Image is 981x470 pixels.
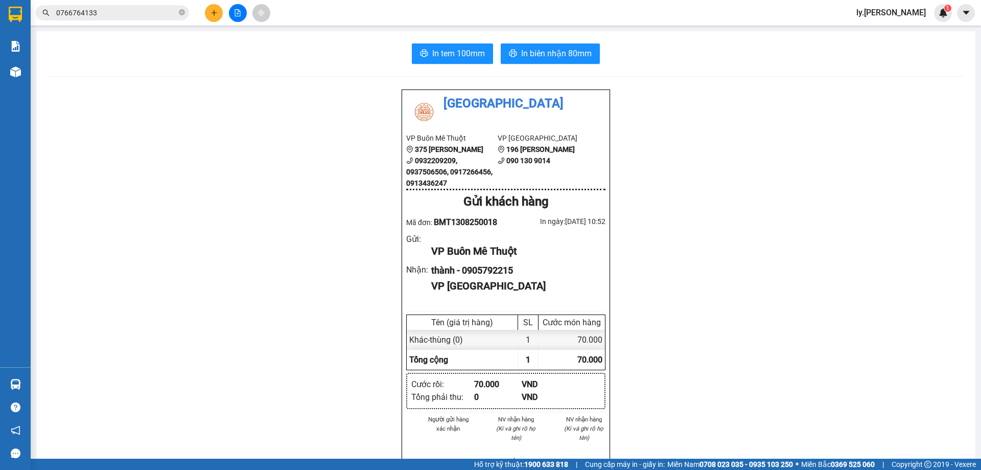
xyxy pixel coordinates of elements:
li: Người gửi hàng xác nhận [427,415,470,433]
button: caret-down [957,4,975,22]
span: Khác - thùng (0) [409,335,463,345]
span: 70.000 [577,355,602,365]
span: Miền Bắc [801,459,875,470]
li: VP Buôn Mê Thuột [406,132,498,144]
div: Gửi khách hàng [406,192,605,212]
span: copyright [924,461,931,468]
div: Nhận : [406,263,431,276]
strong: 1900 633 818 [524,460,568,468]
div: 70.000 [539,330,605,350]
span: aim [258,9,265,16]
i: (Kí và ghi rõ họ tên) [564,425,603,441]
span: close-circle [179,8,185,18]
div: Cước món hàng [541,318,602,327]
span: environment [498,146,505,153]
span: phone [406,157,413,164]
img: solution-icon [10,41,21,52]
div: Mã đơn: [406,216,506,229]
img: warehouse-icon [10,66,21,77]
button: plus [205,4,223,22]
button: printerIn biên nhận 80mm [501,43,600,64]
span: notification [11,426,20,435]
img: icon-new-feature [939,8,948,17]
li: VP [GEOGRAPHIC_DATA] [498,132,589,144]
span: file-add [234,9,241,16]
span: Hỗ trợ kỹ thuật: [474,459,568,470]
span: | [882,459,884,470]
span: Miền Nam [667,459,793,470]
div: SL [521,318,535,327]
img: logo-vxr [9,7,22,22]
li: NV nhận hàng [562,415,605,424]
b: 090 130 9014 [506,156,550,165]
div: thành - 0905792215 [431,263,597,278]
span: message [11,449,20,458]
span: printer [420,49,428,59]
div: Gửi : [406,233,431,245]
div: VND [522,391,569,404]
span: In biên nhận 80mm [521,47,592,60]
span: question-circle [11,402,20,412]
sup: 1 [944,5,951,12]
span: Tổng cộng [409,355,448,365]
span: 1 [526,355,530,365]
span: BMT1308250018 [434,217,497,227]
b: 196 [PERSON_NAME] [506,145,575,153]
span: 1 [946,5,949,12]
li: NV nhận hàng [495,415,538,424]
div: VP Buôn Mê Thuột [431,243,597,259]
span: plus [211,9,218,16]
div: Tên (giá trị hàng) [409,318,515,327]
div: VND [522,378,569,391]
div: Cước rồi : [411,378,474,391]
div: Tổng phải thu : [411,391,474,404]
span: ⚪️ [796,462,799,466]
b: 0932209209, 0937506506, 0917266456, 0913436247 [406,156,493,187]
strong: 0708 023 035 - 0935 103 250 [699,460,793,468]
img: logo.jpg [406,94,442,130]
div: VP [GEOGRAPHIC_DATA] [431,278,597,294]
span: | [576,459,577,470]
span: ly.[PERSON_NAME] [848,6,934,19]
span: environment [406,146,413,153]
button: file-add [229,4,247,22]
button: printerIn tem 100mm [412,43,493,64]
li: [GEOGRAPHIC_DATA] [406,94,605,114]
span: caret-down [962,8,971,17]
div: 70.000 [474,378,522,391]
div: In ngày: [DATE] 10:52 [506,216,605,227]
span: close-circle [179,9,185,15]
strong: 0369 525 060 [831,460,875,468]
div: 1 [518,330,539,350]
span: Cung cấp máy in - giấy in: [585,459,665,470]
i: (Kí và ghi rõ họ tên) [496,425,535,441]
li: Ly [495,455,538,464]
button: aim [252,4,270,22]
span: phone [498,157,505,164]
span: printer [509,49,517,59]
span: In tem 100mm [432,47,485,60]
div: 0 [474,391,522,404]
span: search [42,9,50,16]
b: 375 [PERSON_NAME] [415,145,483,153]
input: Tìm tên, số ĐT hoặc mã đơn [56,7,177,18]
img: warehouse-icon [10,379,21,390]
